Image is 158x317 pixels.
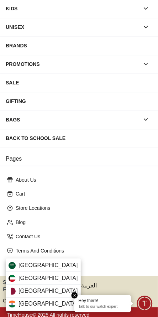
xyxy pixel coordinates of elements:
span: [GEOGRAPHIC_DATA] [19,274,78,283]
em: Close tooltip [72,292,78,299]
span: [GEOGRAPHIC_DATA] [19,287,78,296]
span: [GEOGRAPHIC_DATA] [19,300,78,308]
div: Chat Widget [137,296,153,312]
span: [GEOGRAPHIC_DATA] [19,261,78,270]
img: India [9,301,16,308]
img: Kuwait [9,275,16,282]
img: Qatar [9,288,16,295]
p: Talk to our watch expert! [79,305,127,310]
div: Hey there! [79,298,127,304]
img: Saudi Arabia [9,262,16,269]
